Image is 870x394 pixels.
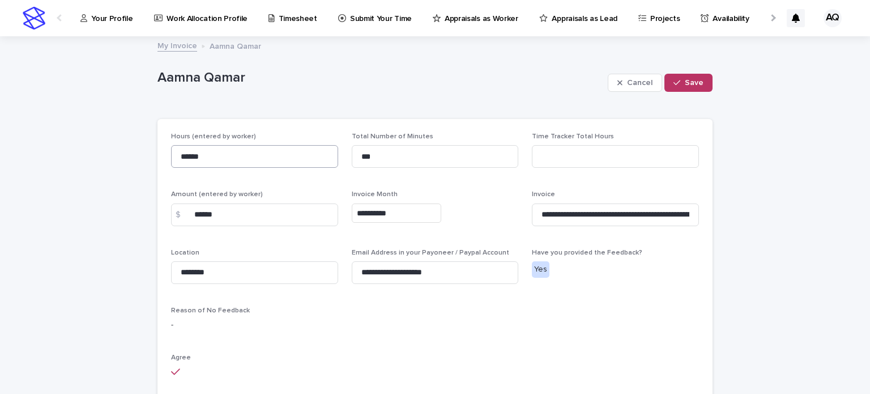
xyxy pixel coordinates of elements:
div: AQ [824,9,842,27]
button: Save [664,74,713,92]
span: Location [171,249,199,256]
span: Invoice Month [352,191,398,198]
span: Hours (entered by worker) [171,133,256,140]
span: Email Address in your Payoneer / Paypal Account [352,249,509,256]
div: $ [171,204,194,226]
div: Yes [532,261,549,278]
span: Agree [171,354,191,361]
span: Amount (entered by worker) [171,191,263,198]
span: Save [685,79,703,87]
span: Total Number of Minutes [352,133,433,140]
span: Cancel [627,79,652,87]
a: My Invoice [157,39,197,52]
img: stacker-logo-s-only.png [23,7,45,29]
span: Time Tracker Total Hours [532,133,614,140]
span: Invoice [532,191,555,198]
span: Reason of No Feedback [171,307,250,314]
p: Aamna Qamar [210,39,261,52]
p: - [171,319,699,331]
span: Have you provided the Feedback? [532,249,642,256]
p: Aamna Qamar [157,70,603,86]
button: Cancel [608,74,662,92]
